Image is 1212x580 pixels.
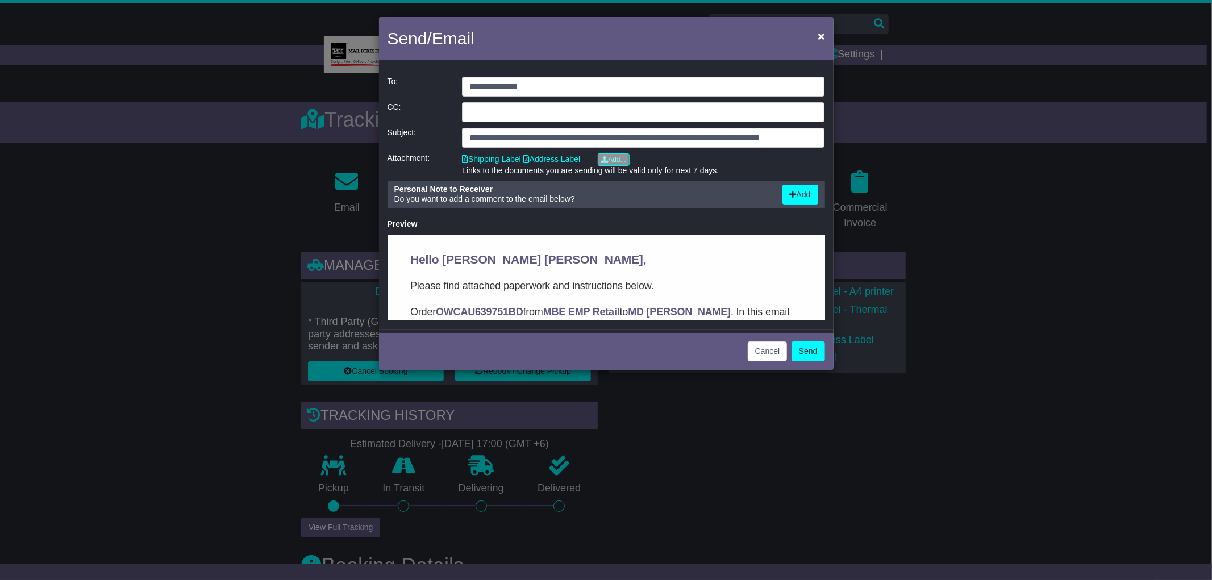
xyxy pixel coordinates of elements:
[598,153,629,166] a: Add...
[388,219,825,229] div: Preview
[818,30,824,43] span: ×
[388,26,474,51] h4: Send/Email
[389,185,777,205] div: Do you want to add a comment to the email below?
[382,128,457,148] div: Subject:
[394,185,771,194] div: Personal Note to Receiver
[382,77,457,97] div: To:
[812,24,830,48] button: Close
[382,153,457,176] div: Attachment:
[782,185,818,205] button: Add
[240,72,343,83] strong: MD [PERSON_NAME]
[462,155,521,164] a: Shipping Label
[748,341,788,361] button: Cancel
[156,72,232,83] strong: MBE EMP Retail
[382,102,457,122] div: CC:
[23,69,415,101] p: Order from to . In this email you’ll find important information about your order, and what you ne...
[462,166,824,176] div: Links to the documents you are sending will be valid only for next 7 days.
[23,18,259,31] span: Hello [PERSON_NAME] [PERSON_NAME],
[48,72,135,83] strong: OWCAU639751BD
[523,155,581,164] a: Address Label
[792,341,825,361] button: Send
[23,43,415,59] p: Please find attached paperwork and instructions below.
